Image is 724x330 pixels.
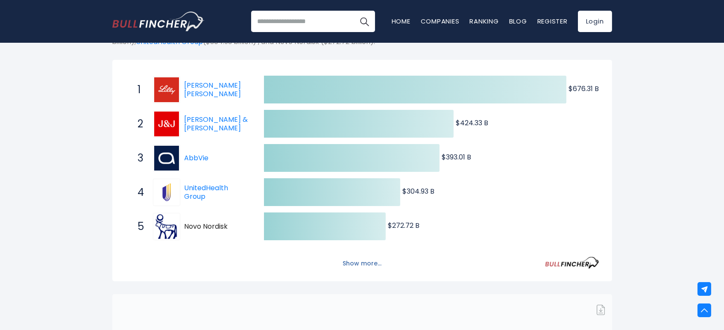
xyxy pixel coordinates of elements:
text: $424.33 B [456,118,488,128]
a: Blog [509,17,527,26]
text: $393.01 B [442,152,471,162]
a: Companies [421,17,460,26]
img: UnitedHealth Group [154,180,179,205]
a: [PERSON_NAME] [PERSON_NAME] [185,80,241,99]
a: UnitedHealth Group [153,179,185,206]
span: 2 [134,117,142,131]
img: Johnson & Johnson [154,112,179,136]
img: AbbVie [154,146,179,171]
a: Ranking [470,17,499,26]
a: Johnson & Johnson [153,110,185,138]
a: AbbVie [185,153,209,163]
button: Show more... [337,256,387,271]
a: Eli Lilly [153,76,185,103]
span: 3 [134,151,142,165]
a: Register [537,17,568,26]
img: Novo Nordisk [154,214,179,239]
span: Novo Nordisk [185,222,249,231]
img: Bullfincher logo [112,12,205,31]
a: Home [392,17,410,26]
span: 5 [134,219,142,234]
a: Go to homepage [112,12,204,31]
p: The following shows the ranking of the largest Global companies by market cap. The top-ranking He... [112,20,612,46]
span: 1 [134,82,142,97]
text: $676.31 B [569,84,599,94]
text: $304.93 B [402,186,434,196]
span: 4 [134,185,142,200]
img: Eli Lilly [154,77,179,102]
a: [PERSON_NAME] & [PERSON_NAME] [185,115,248,133]
a: Login [578,11,612,32]
a: UnitedHealth Group [185,183,229,202]
text: $272.72 B [388,221,419,230]
a: AbbVie [153,144,185,172]
button: Search [354,11,375,32]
